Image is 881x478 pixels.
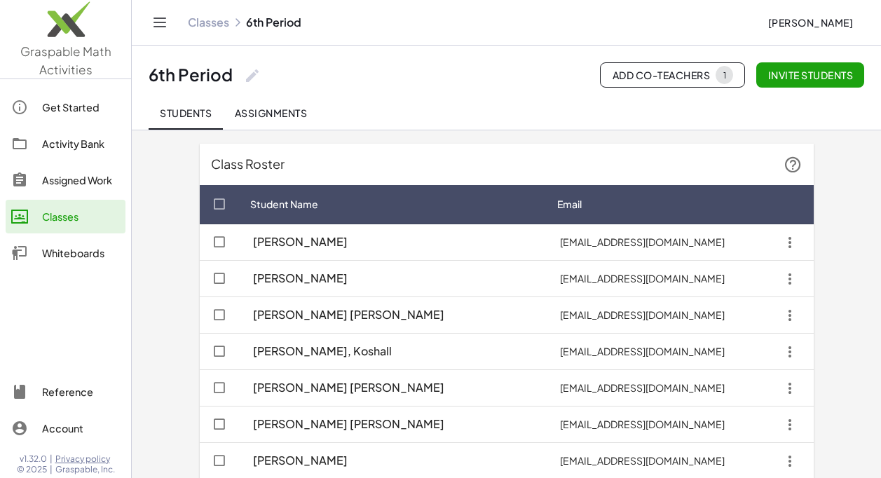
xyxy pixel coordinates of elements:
span: [PERSON_NAME] [PERSON_NAME] [253,417,444,432]
span: [PERSON_NAME], Koshall [253,344,392,359]
a: Activity Bank [6,127,125,161]
div: Get Started [42,99,120,116]
span: [PERSON_NAME] [PERSON_NAME] [253,381,444,395]
span: [EMAIL_ADDRESS][DOMAIN_NAME] [557,235,728,248]
span: [PERSON_NAME] [253,453,348,468]
span: [EMAIL_ADDRESS][DOMAIN_NAME] [557,418,728,430]
span: Student Name [250,197,318,212]
div: Classes [42,208,120,225]
a: Get Started [6,90,125,124]
span: [EMAIL_ADDRESS][DOMAIN_NAME] [557,381,728,394]
div: Whiteboards [42,245,120,261]
span: | [50,453,53,465]
span: Add Co-Teachers [612,66,733,84]
a: Classes [6,200,125,233]
span: [EMAIL_ADDRESS][DOMAIN_NAME] [557,345,728,357]
span: Students [160,107,212,119]
span: Graspable Math Activities [20,43,111,77]
span: Email [557,197,582,212]
a: Whiteboards [6,236,125,270]
span: [EMAIL_ADDRESS][DOMAIN_NAME] [557,454,728,467]
a: Classes [188,15,229,29]
div: Class Roster [200,144,814,185]
span: | [50,464,53,475]
button: [PERSON_NAME] [756,10,864,35]
div: Reference [42,383,120,400]
a: Reference [6,375,125,409]
span: Assignments [234,107,307,119]
span: [PERSON_NAME] [253,271,348,286]
div: Account [42,420,120,437]
a: Privacy policy [55,453,115,465]
span: [PERSON_NAME] [PERSON_NAME] [253,308,444,322]
div: 6th Period [149,64,233,86]
span: Graspable, Inc. [55,464,115,475]
button: Invite students [756,62,864,88]
span: © 2025 [17,464,47,475]
button: Toggle navigation [149,11,171,34]
div: 1 [723,70,726,81]
button: Add Co-Teachers1 [600,62,745,88]
span: Invite students [767,69,853,81]
div: Assigned Work [42,172,120,189]
a: Account [6,411,125,445]
span: [PERSON_NAME] [253,235,348,250]
div: Activity Bank [42,135,120,152]
span: [PERSON_NAME] [767,16,853,29]
span: v1.32.0 [20,453,47,465]
a: Assigned Work [6,163,125,197]
span: [EMAIL_ADDRESS][DOMAIN_NAME] [557,308,728,321]
span: [EMAIL_ADDRESS][DOMAIN_NAME] [557,272,728,285]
